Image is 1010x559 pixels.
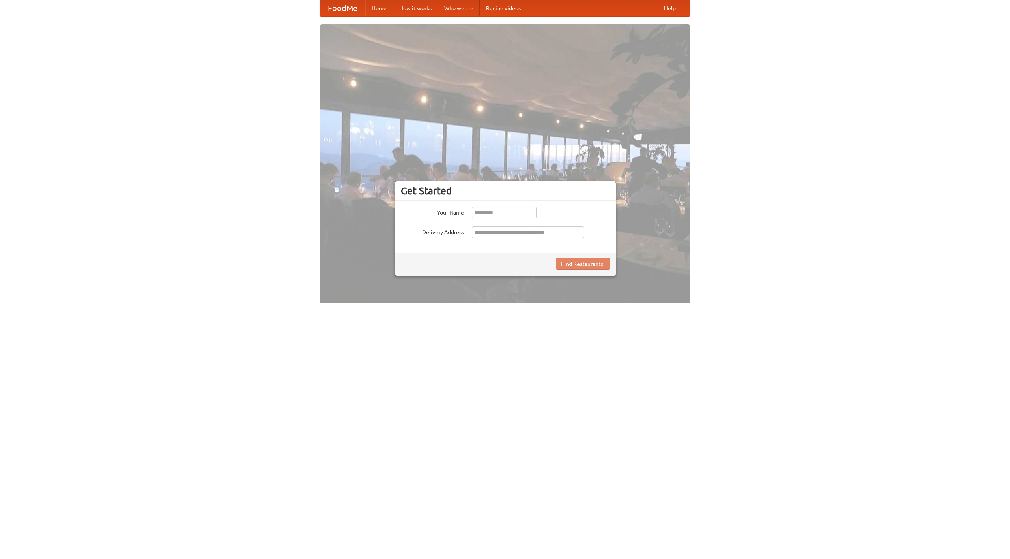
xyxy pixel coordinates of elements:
a: FoodMe [320,0,365,16]
h3: Get Started [401,185,610,197]
a: Who we are [438,0,480,16]
a: How it works [393,0,438,16]
a: Home [365,0,393,16]
a: Help [658,0,682,16]
label: Your Name [401,207,464,216]
a: Recipe videos [480,0,527,16]
button: Find Restaurants! [556,258,610,270]
label: Delivery Address [401,226,464,236]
